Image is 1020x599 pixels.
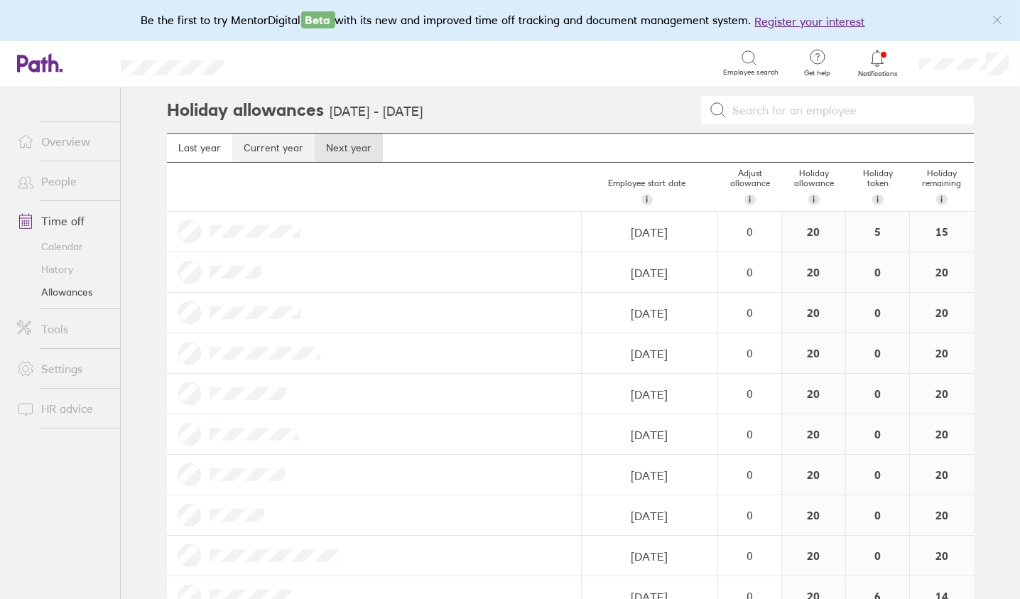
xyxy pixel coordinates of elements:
a: Settings [6,355,120,383]
div: Holiday allowance [782,163,846,211]
div: Holiday taken [846,163,910,211]
div: 20 [910,495,974,535]
div: 0 [719,266,781,279]
h2: Holiday allowances [167,87,324,133]
a: History [6,258,120,281]
input: dd/mm/yyyy [582,293,717,333]
div: Employee start date [576,173,718,211]
div: 20 [782,333,845,373]
input: dd/mm/yyyy [582,212,717,252]
a: Last year [167,134,232,162]
a: Next year [315,134,383,162]
input: dd/mm/yyyy [582,374,717,414]
div: 0 [846,495,909,535]
span: i [877,194,879,205]
input: dd/mm/yyyy [582,536,717,576]
input: dd/mm/yyyy [582,496,717,536]
div: 0 [719,387,781,400]
a: Calendar [6,235,120,258]
span: Notifications [854,70,901,78]
a: Notifications [854,48,901,78]
div: 0 [719,225,781,238]
div: 0 [846,414,909,454]
div: 15 [910,212,974,252]
div: 0 [846,333,909,373]
span: i [813,194,815,205]
span: Employee search [723,68,778,77]
input: dd/mm/yyyy [582,455,717,495]
div: 20 [782,536,845,576]
div: 20 [910,374,974,414]
div: 5 [846,212,909,252]
a: Overview [6,127,120,156]
div: Search [262,56,298,69]
div: 0 [719,347,781,360]
input: dd/mm/yyyy [582,253,717,293]
div: 0 [719,509,781,522]
div: 20 [910,455,974,495]
a: Time off [6,207,120,235]
a: People [6,167,120,195]
div: 0 [846,536,909,576]
button: Register your interest [755,13,865,30]
div: 0 [846,455,909,495]
div: 0 [846,252,909,292]
div: 20 [782,212,845,252]
div: 0 [846,293,909,333]
div: 20 [910,536,974,576]
div: 0 [719,428,781,441]
input: dd/mm/yyyy [582,334,717,374]
span: i [646,194,649,205]
a: Tools [6,315,120,343]
div: Be the first to try MentorDigital with its new and improved time off tracking and document manage... [141,11,879,30]
div: 20 [782,252,845,292]
span: i [749,194,752,205]
div: 0 [719,306,781,319]
span: Beta [301,11,335,28]
div: 20 [782,374,845,414]
div: 0 [719,549,781,562]
span: Get help [794,69,840,77]
div: 20 [782,293,845,333]
div: 20 [782,495,845,535]
h3: [DATE] - [DATE] [330,104,423,119]
input: Search for an employee [727,97,965,124]
a: Current year [232,134,315,162]
div: 0 [719,468,781,481]
div: 20 [782,455,845,495]
div: 20 [910,293,974,333]
div: 20 [782,414,845,454]
div: Adjust allowance [718,163,782,211]
div: 20 [910,414,974,454]
span: i [941,194,943,205]
div: 20 [910,333,974,373]
a: Allowances [6,281,120,303]
div: 20 [910,252,974,292]
div: 0 [846,374,909,414]
a: HR advice [6,394,120,423]
input: dd/mm/yyyy [582,415,717,455]
div: Holiday remaining [910,163,974,211]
